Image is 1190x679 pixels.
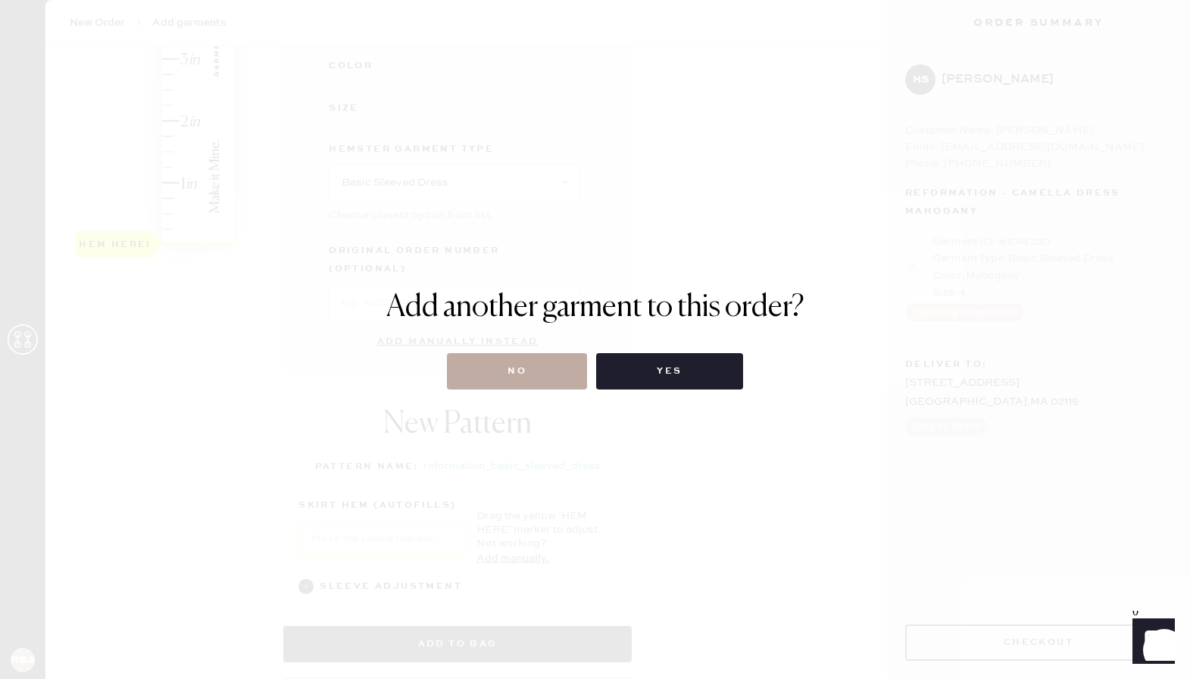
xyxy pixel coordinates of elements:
[1118,611,1183,676] iframe: Front Chat
[447,353,587,390] button: No
[596,353,742,390] button: Yes
[386,289,804,326] h1: Add another garment to this order?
